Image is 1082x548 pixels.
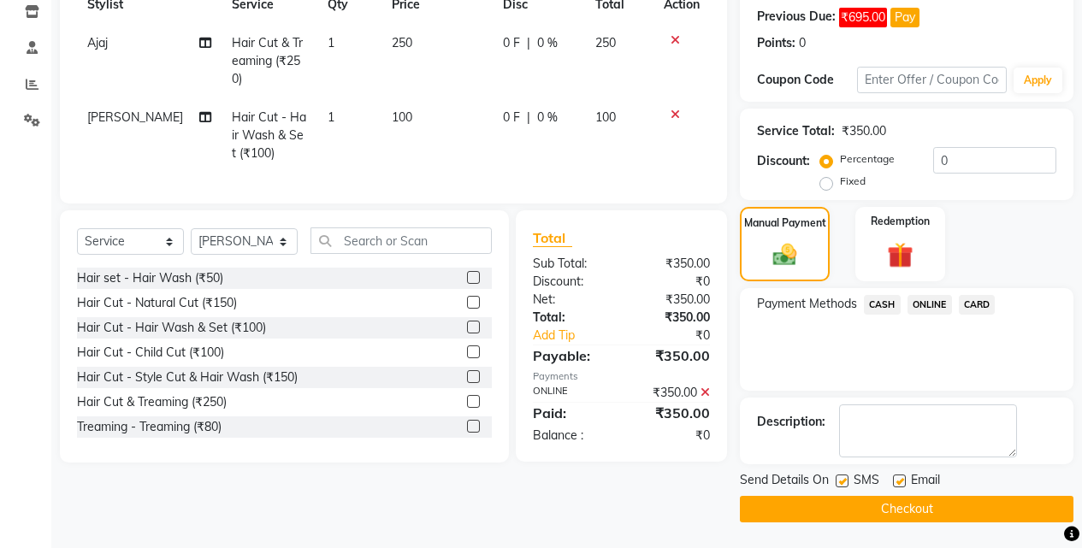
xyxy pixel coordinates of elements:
[503,34,520,52] span: 0 F
[310,227,492,254] input: Search or Scan
[757,295,857,313] span: Payment Methods
[857,67,1007,93] input: Enter Offer / Coupon Code
[87,109,183,125] span: [PERSON_NAME]
[740,471,829,492] span: Send Details On
[621,384,723,402] div: ₹350.00
[840,174,866,189] label: Fixed
[621,273,723,291] div: ₹0
[638,327,723,345] div: ₹0
[527,109,530,127] span: |
[232,109,306,161] span: Hair Cut - Hair Wash & Set (₹100)
[77,418,222,436] div: Treaming - Treaming (₹80)
[757,71,857,89] div: Coupon Code
[520,427,622,445] div: Balance :
[328,109,334,125] span: 1
[740,496,1073,522] button: Checkout
[839,8,887,27] span: ₹695.00
[527,34,530,52] span: |
[392,35,412,50] span: 250
[840,151,895,167] label: Percentage
[621,345,723,366] div: ₹350.00
[621,255,723,273] div: ₹350.00
[77,344,224,362] div: Hair Cut - Child Cut (₹100)
[328,35,334,50] span: 1
[766,241,805,268] img: _cash.svg
[621,309,723,327] div: ₹350.00
[520,291,622,309] div: Net:
[520,403,622,423] div: Paid:
[77,319,266,337] div: Hair Cut - Hair Wash & Set (₹100)
[621,427,723,445] div: ₹0
[503,109,520,127] span: 0 F
[757,413,825,431] div: Description:
[757,152,810,170] div: Discount:
[621,403,723,423] div: ₹350.00
[959,295,996,315] span: CARD
[77,269,223,287] div: Hair set - Hair Wash (₹50)
[911,471,940,492] span: Email
[533,229,572,247] span: Total
[537,34,558,52] span: 0 %
[520,273,622,291] div: Discount:
[864,295,901,315] span: CASH
[621,291,723,309] div: ₹350.00
[232,35,303,86] span: Hair Cut & Treaming (₹250)
[1014,68,1062,93] button: Apply
[757,8,836,27] div: Previous Due:
[890,8,919,27] button: Pay
[520,345,622,366] div: Payable:
[757,34,795,52] div: Points:
[757,122,835,140] div: Service Total:
[854,471,879,492] span: SMS
[537,109,558,127] span: 0 %
[87,35,108,50] span: Ajaj
[520,309,622,327] div: Total:
[744,215,826,231] label: Manual Payment
[908,295,952,315] span: ONLINE
[595,109,616,125] span: 100
[595,35,616,50] span: 250
[77,294,237,312] div: Hair Cut - Natural Cut (₹150)
[520,255,622,273] div: Sub Total:
[879,239,921,271] img: _gift.svg
[77,393,227,411] div: Hair Cut & Treaming (₹250)
[799,34,806,52] div: 0
[520,384,622,402] div: ONLINE
[533,369,710,384] div: Payments
[77,368,298,386] div: Hair Cut - Style Cut & Hair Wash (₹150)
[520,327,638,345] a: Add Tip
[871,214,930,229] label: Redemption
[842,122,886,140] div: ₹350.00
[392,109,412,125] span: 100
